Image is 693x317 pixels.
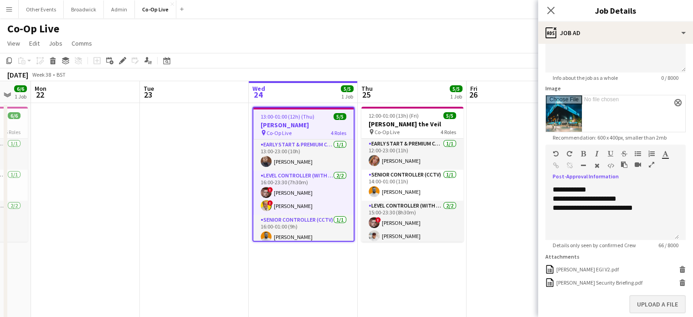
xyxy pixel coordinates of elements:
button: Underline [607,150,614,157]
div: BST [56,71,66,78]
span: 5/5 [334,113,346,120]
span: 6/6 [8,112,21,119]
a: Comms [68,37,96,49]
app-card-role: Early Start & Premium Controller (with CCTV)1/112:00-23:00 (11h)[PERSON_NAME] [361,139,463,170]
span: 66 / 8000 [651,242,686,249]
span: 5/5 [443,112,456,119]
span: 12:00-01:00 (13h) (Fri) [369,112,419,119]
label: Attachments [545,253,580,260]
span: Details only seen by confirmed Crew [545,242,643,249]
span: Week 38 [30,71,53,78]
a: Edit [26,37,43,49]
button: Upload a file [629,295,686,313]
span: ! [375,217,381,223]
span: Jobs [49,39,62,47]
div: 1 Job [15,93,26,100]
button: Strikethrough [621,150,627,157]
span: Mon [35,84,46,93]
button: HTML Code [607,162,614,169]
span: ! [267,200,273,206]
span: Tue [144,84,154,93]
button: Unordered List [635,150,641,157]
span: 25 [360,89,373,100]
span: View [7,39,20,47]
span: 0 / 8000 [654,74,686,81]
span: 13:00-01:00 (12h) (Thu) [261,113,314,120]
button: Redo [566,150,573,157]
button: Horizontal Line [580,162,586,169]
div: One Republic EGI V2.pdf [556,266,619,273]
button: Insert video [635,161,641,168]
app-card-role: Senior Controller (CCTV)1/116:00-01:00 (9h)[PERSON_NAME] [253,215,354,246]
app-job-card: 13:00-01:00 (12h) (Thu)5/5[PERSON_NAME] Co-Op Live4 RolesEarly Start & Premium Controller (with C... [252,107,354,242]
span: 5/5 [341,85,354,92]
span: 23 [142,89,154,100]
span: 22 [33,89,46,100]
div: 1 Job [450,93,462,100]
span: Comms [72,39,92,47]
span: 5/5 [450,85,462,92]
button: Fullscreen [648,161,655,168]
app-job-card: 12:00-01:00 (13h) (Fri)5/5[PERSON_NAME] the Veil Co-Op Live4 RolesEarly Start & Premium Controlle... [361,107,463,242]
button: Ordered List [648,150,655,157]
div: [DATE] [7,70,28,79]
button: Italic [594,150,600,157]
app-card-role: Level Controller (with CCTV)2/215:00-23:30 (8h30m)![PERSON_NAME][PERSON_NAME] [361,201,463,245]
h3: [PERSON_NAME] [253,121,354,129]
h1: Co-Op Live [7,22,59,36]
span: Co-Op Live [375,129,400,135]
div: One Republic Security Briefing.pdf [556,279,642,286]
span: 4 Roles [441,129,456,135]
span: Wed [252,84,265,93]
span: ! [267,187,273,192]
app-card-role: Early Start & Premium Controller (with CCTV)1/113:00-23:00 (10h)[PERSON_NAME] [253,140,354,171]
button: Undo [553,150,559,157]
span: Recommendation: 600 x 400px, smaller than 2mb [545,134,674,141]
span: Co-Op Live [267,130,292,136]
span: 24 [251,89,265,100]
h3: [PERSON_NAME] the Veil [361,120,463,128]
button: Clear Formatting [594,162,600,169]
button: Bold [580,150,586,157]
span: 5 Roles [5,129,21,135]
button: Paste as plain text [621,161,627,168]
span: Thu [361,84,373,93]
span: Fri [470,84,477,93]
a: View [4,37,24,49]
app-card-role: Senior Controller (CCTV)1/114:00-01:00 (11h)[PERSON_NAME] [361,170,463,201]
span: 6/6 [14,85,27,92]
button: Co-Op Live [135,0,176,18]
span: 26 [469,89,477,100]
a: Jobs [45,37,66,49]
span: 4 Roles [331,130,346,136]
span: Info about the job as a whole [545,74,625,81]
div: 1 Job [341,93,353,100]
div: Job Ad [538,22,693,44]
button: Broadwick [64,0,104,18]
button: Text Color [662,150,668,157]
h3: Job Details [538,5,693,16]
app-card-role: Level Controller (with CCTV)2/216:00-23:30 (7h30m)![PERSON_NAME]![PERSON_NAME] [253,171,354,215]
button: Other Events [19,0,64,18]
span: Edit [29,39,40,47]
button: Admin [104,0,135,18]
